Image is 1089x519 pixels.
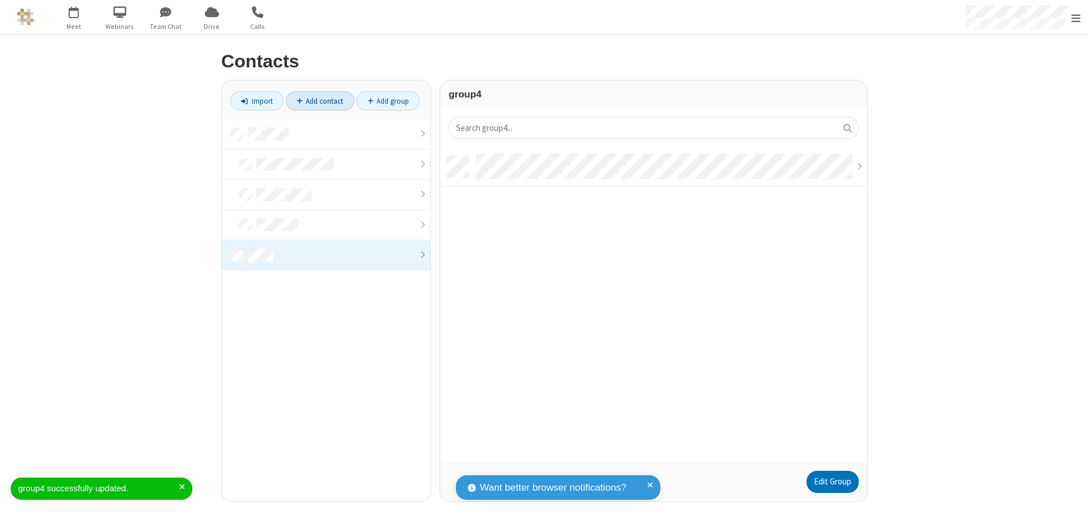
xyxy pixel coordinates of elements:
input: Search group4... [449,117,859,139]
a: Import [230,91,284,110]
img: QA Selenium DO NOT DELETE OR CHANGE [17,8,34,25]
span: Webinars [99,22,141,32]
a: Add contact [286,91,354,110]
div: grid [440,147,867,462]
span: Team Chat [145,22,187,32]
a: Add group [356,91,420,110]
span: Want better browser notifications? [480,480,626,495]
a: Edit Group [807,471,859,494]
span: Calls [237,22,279,32]
div: group4 successfully updated. [18,482,179,495]
h2: Contacts [221,52,868,71]
h3: group4 [449,89,859,100]
span: Drive [191,22,233,32]
span: Meet [53,22,95,32]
